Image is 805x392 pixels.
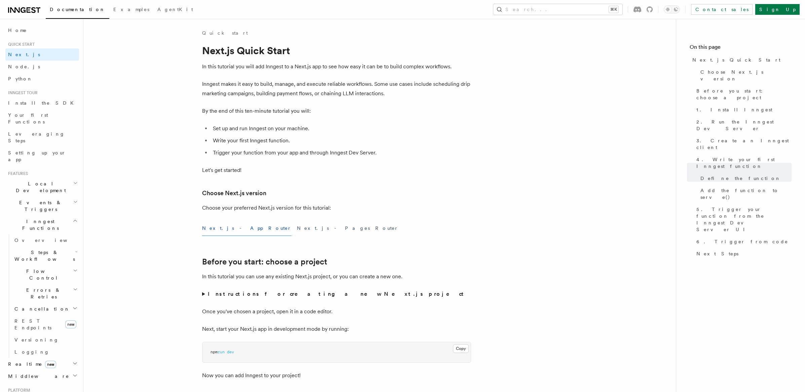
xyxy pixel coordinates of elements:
[46,2,109,19] a: Documentation
[8,64,40,69] span: Node.js
[694,85,792,104] a: Before you start: choose a project
[5,109,79,128] a: Your first Functions
[5,178,79,197] button: Local Development
[12,249,75,262] span: Steps & Workflows
[8,112,48,124] span: Your first Functions
[696,206,792,233] span: 5. Trigger your function from the Inngest Dev Server UI
[698,66,792,85] a: Choose Next.js version
[5,48,79,61] a: Next.js
[694,104,792,116] a: 1. Install Inngest
[12,306,70,312] span: Cancellation
[113,7,149,12] span: Examples
[210,350,218,354] span: npm
[691,4,753,15] a: Contact sales
[218,350,225,354] span: run
[694,153,792,172] a: 4. Write your first Inngest function
[12,284,79,303] button: Errors & Retries
[692,57,780,63] span: Next.js Quick Start
[453,344,469,353] button: Copy
[12,346,79,358] a: Logging
[5,97,79,109] a: Install the SDK
[664,5,680,13] button: Toggle dark mode
[694,116,792,135] a: 2. Run the Inngest Dev Server
[5,215,79,234] button: Inngest Functions
[8,100,78,106] span: Install the SDK
[5,128,79,147] a: Leveraging Steps
[297,221,398,236] button: Next.js - Pages Router
[202,44,471,57] h1: Next.js Quick Start
[202,307,471,316] p: Once you've chosen a project, open it in a code editor.
[694,135,792,153] a: 3. Create an Inngest client
[5,373,69,380] span: Middleware
[698,184,792,203] a: Add the function to serve()
[700,69,792,82] span: Choose Next.js version
[696,238,788,245] span: 6. Trigger from code
[153,2,197,18] a: AgentKit
[690,54,792,66] a: Next.js Quick Start
[211,136,471,145] li: Write your first Inngest function.
[227,350,234,354] span: dev
[696,250,738,257] span: Next Steps
[5,218,73,231] span: Inngest Functions
[202,166,471,175] p: Let's get started!
[45,361,56,368] span: new
[211,148,471,157] li: Trigger your function from your app and through Inngest Dev Server.
[8,27,27,34] span: Home
[14,349,49,355] span: Logging
[696,156,792,170] span: 4. Write your first Inngest function
[65,320,76,328] span: new
[202,62,471,71] p: In this tutorial you will add Inngest to a Next.js app to see how easy it can be to build complex...
[5,234,79,358] div: Inngest Functions
[202,324,471,334] p: Next, start your Next.js app in development mode by running:
[5,180,73,194] span: Local Development
[8,52,40,57] span: Next.js
[14,238,84,243] span: Overview
[690,43,792,54] h4: On this page
[493,4,622,15] button: Search...⌘K
[202,30,248,36] a: Quick start
[202,371,471,380] p: Now you can add Inngest to your project!
[202,79,471,98] p: Inngest makes it easy to build, manage, and execute reliable workflows. Some use cases include sc...
[5,171,28,176] span: Features
[8,131,65,143] span: Leveraging Steps
[202,221,292,236] button: Next.js - App Router
[12,315,79,334] a: REST Endpointsnew
[202,106,471,116] p: By the end of this ten-minute tutorial you will:
[5,358,79,370] button: Realtimenew
[12,246,79,265] button: Steps & Workflows
[202,289,471,299] summary: Instructions for creating a new Next.js project
[12,303,79,315] button: Cancellation
[755,4,800,15] a: Sign Up
[5,90,38,96] span: Inngest tour
[694,236,792,248] a: 6. Trigger from code
[696,87,792,101] span: Before you start: choose a project
[5,42,35,47] span: Quick start
[5,361,56,367] span: Realtime
[700,175,781,182] span: Define the function
[5,370,79,382] button: Middleware
[5,197,79,215] button: Events & Triggers
[5,147,79,166] a: Setting up your app
[609,6,618,13] kbd: ⌘K
[696,106,772,113] span: 1. Install Inngest
[157,7,193,12] span: AgentKit
[14,337,59,343] span: Versioning
[202,188,266,198] a: Choose Next.js version
[202,272,471,281] p: In this tutorial you can use any existing Next.js project, or you can create a new one.
[202,257,327,266] a: Before you start: choose a project
[12,234,79,246] a: Overview
[109,2,153,18] a: Examples
[12,268,73,281] span: Flow Control
[211,124,471,133] li: Set up and run Inngest on your machine.
[208,291,466,297] strong: Instructions for creating a new Next.js project
[5,61,79,73] a: Node.js
[12,334,79,346] a: Versioning
[5,73,79,85] a: Python
[700,187,792,201] span: Add the function to serve()
[202,203,471,213] p: Choose your preferred Next.js version for this tutorial:
[50,7,105,12] span: Documentation
[694,203,792,236] a: 5. Trigger your function from the Inngest Dev Server UI
[8,76,33,81] span: Python
[8,150,66,162] span: Setting up your app
[12,265,79,284] button: Flow Control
